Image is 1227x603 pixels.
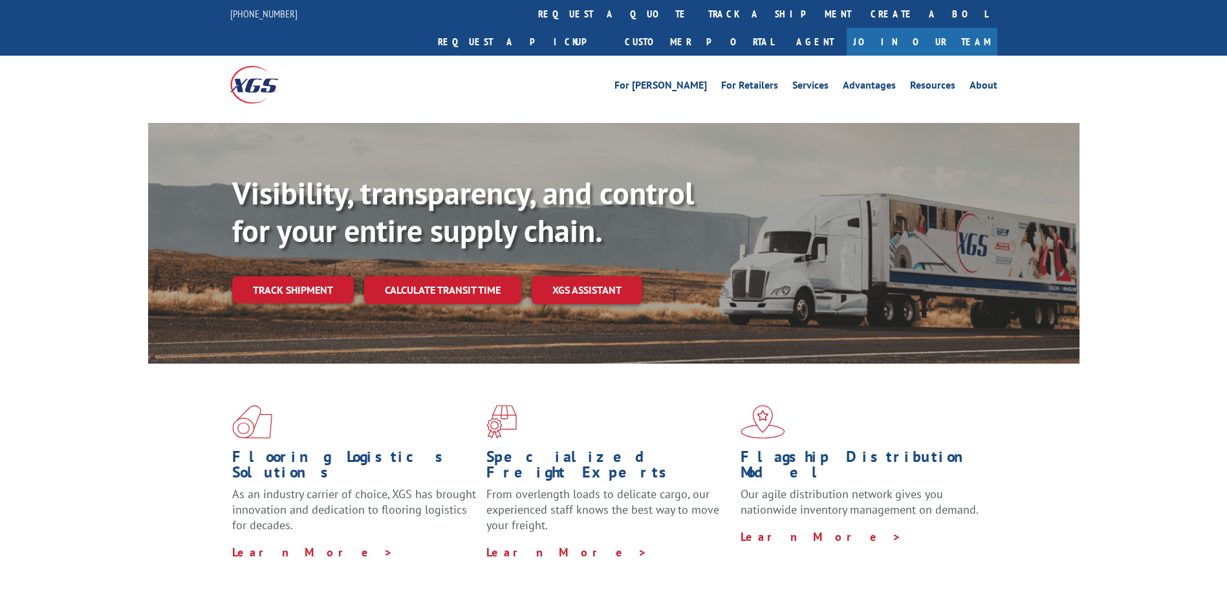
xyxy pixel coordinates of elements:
a: [PHONE_NUMBER] [230,7,298,20]
img: xgs-icon-focused-on-flooring-red [486,405,517,439]
a: Learn More > [232,545,393,560]
a: About [970,80,997,94]
h1: Flagship Distribution Model [741,449,985,487]
a: Advantages [843,80,896,94]
h1: Specialized Freight Experts [486,449,731,487]
a: Learn More > [741,529,902,544]
a: XGS ASSISTANT [532,276,642,304]
a: For Retailers [721,80,778,94]
a: Learn More > [486,545,647,560]
a: Calculate transit time [364,276,521,304]
span: Our agile distribution network gives you nationwide inventory management on demand. [741,487,979,517]
span: As an industry carrier of choice, XGS has brought innovation and dedication to flooring logistics... [232,487,476,532]
a: Resources [910,80,955,94]
a: For [PERSON_NAME] [614,80,707,94]
a: Join Our Team [847,28,997,56]
a: Services [792,80,829,94]
img: xgs-icon-total-supply-chain-intelligence-red [232,405,272,439]
a: Agent [783,28,847,56]
p: From overlength loads to delicate cargo, our experienced staff knows the best way to move your fr... [486,487,731,544]
img: xgs-icon-flagship-distribution-model-red [741,405,785,439]
b: Visibility, transparency, and control for your entire supply chain. [232,173,694,250]
a: Customer Portal [615,28,783,56]
h1: Flooring Logistics Solutions [232,449,477,487]
a: Track shipment [232,276,354,303]
a: Request a pickup [428,28,615,56]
